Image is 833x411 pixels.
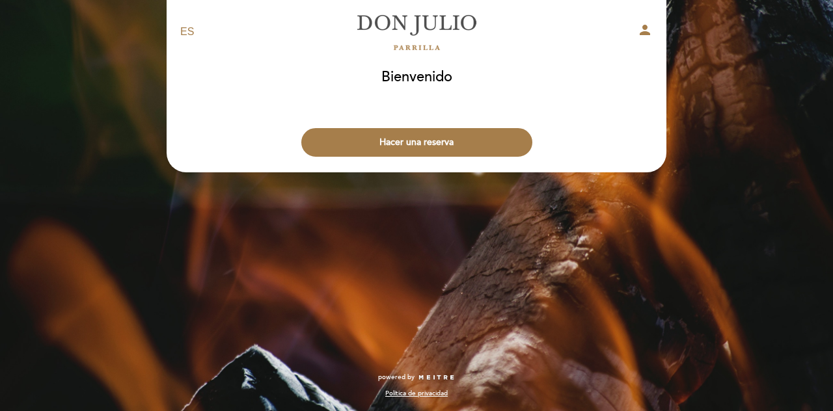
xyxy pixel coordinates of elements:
[335,14,498,50] a: [PERSON_NAME]
[378,373,455,382] a: powered by
[637,22,653,42] button: person
[378,373,415,382] span: powered by
[385,389,448,398] a: Política de privacidad
[301,128,532,157] button: Hacer una reserva
[381,70,452,85] h1: Bienvenido
[637,22,653,38] i: person
[418,375,455,381] img: MEITRE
